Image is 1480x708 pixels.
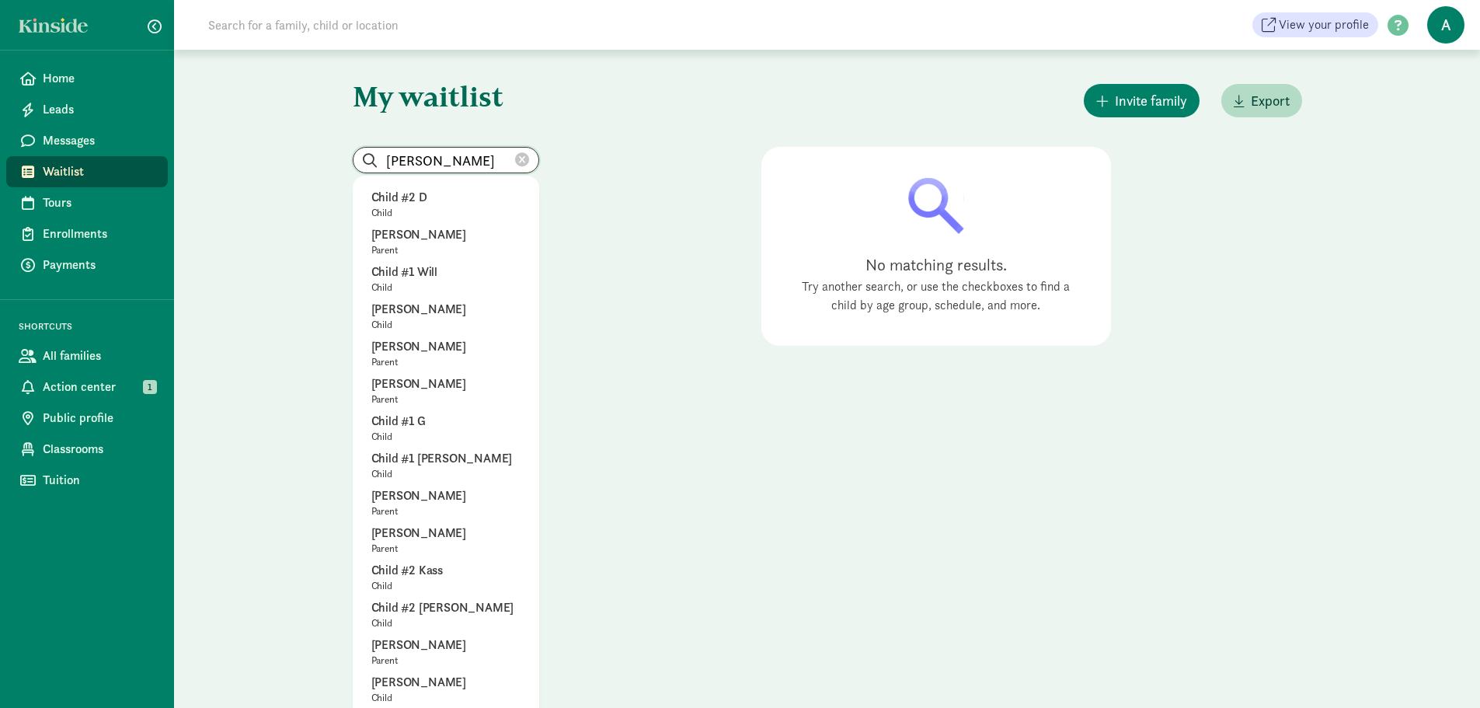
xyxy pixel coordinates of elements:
[6,249,168,281] a: Payments
[43,225,155,243] span: Enrollments
[43,471,155,490] span: Tuition
[1251,90,1290,111] span: Export
[1084,84,1200,117] button: Invite family
[792,253,1080,277] div: No matching results.
[1279,16,1369,34] span: View your profile
[371,244,521,256] p: Parent
[371,636,521,654] p: [PERSON_NAME]
[371,673,521,692] p: [PERSON_NAME]
[6,465,168,496] a: Tuition
[353,148,538,173] input: Search list...
[371,542,521,555] p: Parent
[371,431,521,443] p: Child
[371,300,521,319] p: [PERSON_NAME]
[43,440,155,459] span: Classrooms
[6,125,168,156] a: Messages
[792,277,1080,315] div: Try another search, or use the checkboxes to find a child by age group, schedule, and more.
[143,380,157,394] span: 1
[353,81,539,112] h1: My waitlist
[43,409,155,427] span: Public profile
[1221,84,1302,117] button: Export
[371,692,521,704] p: Child
[43,378,155,396] span: Action center
[6,403,168,434] a: Public profile
[371,561,521,580] p: Child #2 Kass
[371,225,521,244] p: [PERSON_NAME]
[199,9,635,40] input: Search for a family, child or location
[371,487,521,505] p: [PERSON_NAME]
[43,131,155,150] span: Messages
[371,449,521,468] p: Child #1 [PERSON_NAME]
[371,393,521,406] p: Parent
[6,156,168,187] a: Waitlist
[1427,6,1464,44] span: A
[43,69,155,88] span: Home
[371,654,521,667] p: Parent
[371,375,521,393] p: [PERSON_NAME]
[371,207,521,219] p: Child
[6,187,168,218] a: Tours
[1115,90,1187,111] span: Invite family
[43,347,155,365] span: All families
[1402,633,1480,708] iframe: Chat Widget
[6,371,168,403] a: Action center 1
[371,319,521,331] p: Child
[6,63,168,94] a: Home
[43,194,155,212] span: Tours
[371,188,521,207] p: Child #2 D
[371,617,521,630] p: Child
[6,434,168,465] a: Classrooms
[43,100,155,119] span: Leads
[371,412,521,431] p: Child #1 G
[6,340,168,371] a: All families
[6,218,168,249] a: Enrollments
[371,337,521,356] p: [PERSON_NAME]
[371,468,521,480] p: Child
[43,162,155,181] span: Waitlist
[43,256,155,274] span: Payments
[1252,12,1378,37] a: View your profile
[6,94,168,125] a: Leads
[371,281,521,294] p: Child
[371,505,521,518] p: Parent
[371,580,521,592] p: Child
[371,598,521,617] p: Child #2 [PERSON_NAME]
[371,356,521,368] p: Parent
[371,263,521,281] p: Child #1 Will
[371,524,521,542] p: [PERSON_NAME]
